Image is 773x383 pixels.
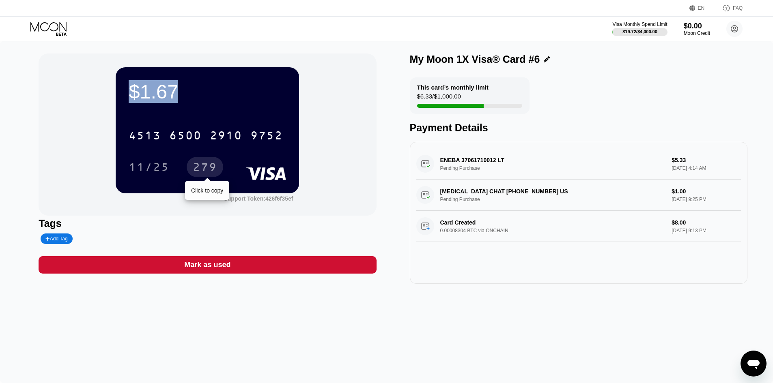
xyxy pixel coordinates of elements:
[210,130,242,143] div: 2910
[45,236,67,242] div: Add Tag
[698,5,705,11] div: EN
[39,256,376,274] div: Mark as used
[714,4,743,12] div: FAQ
[41,233,72,244] div: Add Tag
[417,93,461,104] div: $6.33 / $1,000.00
[684,22,710,30] div: $0.00
[689,4,714,12] div: EN
[612,21,667,36] div: Visa Monthly Spend Limit$19.72/$4,000.00
[187,157,223,177] div: 279
[123,157,175,177] div: 11/25
[250,130,283,143] div: 9752
[184,260,230,270] div: Mark as used
[129,130,161,143] div: 4513
[39,218,376,229] div: Tags
[622,29,657,34] div: $19.72 / $4,000.00
[741,351,767,377] iframe: Button to launch messaging window
[684,30,710,36] div: Moon Credit
[191,187,223,194] div: Click to copy
[124,125,288,145] div: 4513650029109752
[684,22,710,36] div: $0.00Moon Credit
[410,122,747,134] div: Payment Details
[129,80,286,103] div: $1.67
[410,53,540,65] div: My Moon 1X Visa® Card #6
[129,162,169,175] div: 11/25
[193,162,217,175] div: 279
[612,21,667,27] div: Visa Monthly Spend Limit
[224,195,293,202] div: Support Token: 426f6f35ef
[733,5,743,11] div: FAQ
[224,195,293,202] div: Support Token:426f6f35ef
[417,84,489,91] div: This card’s monthly limit
[169,130,202,143] div: 6500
